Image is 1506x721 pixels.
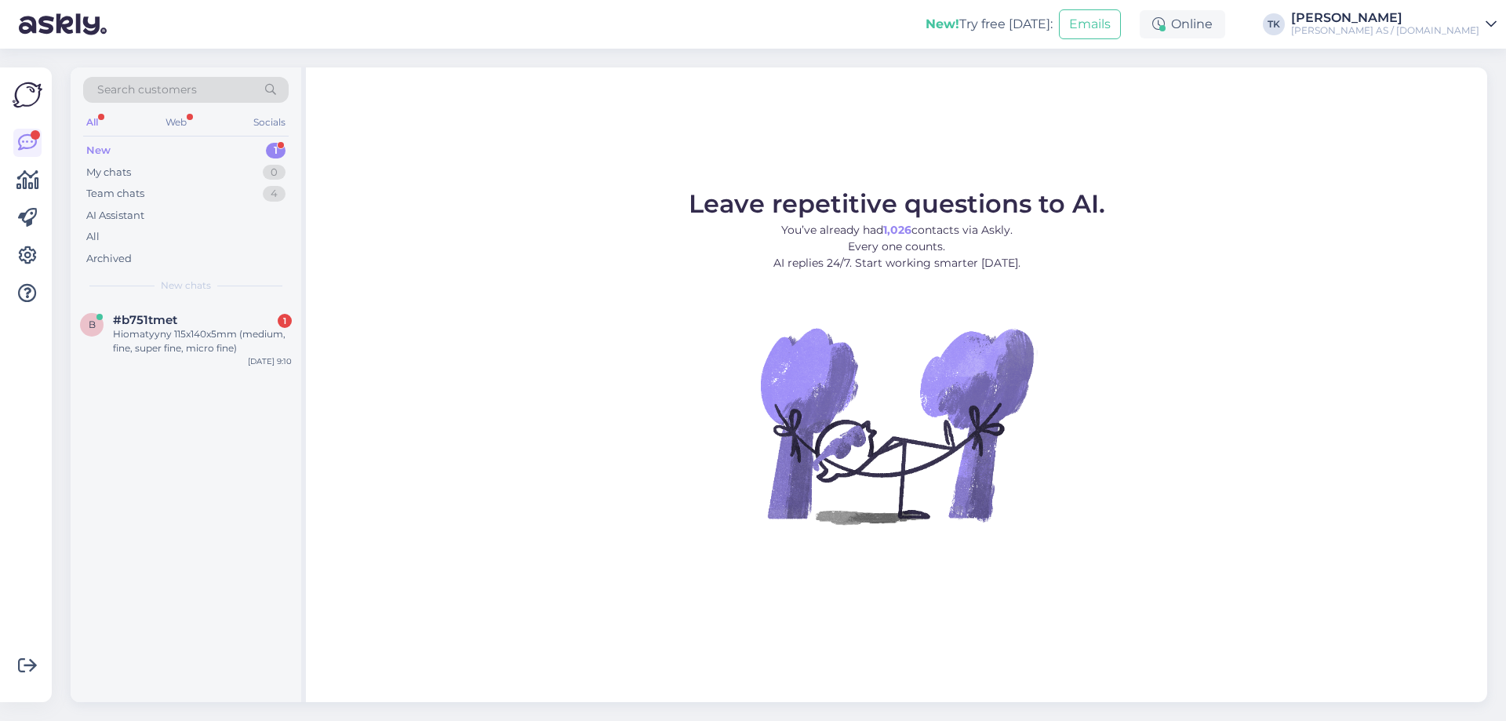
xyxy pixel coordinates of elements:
[248,355,292,367] div: [DATE] 9:10
[113,327,292,355] div: Hiomatyyny 115x140x5mm (medium, fine, super fine, micro fine)
[1291,12,1497,37] a: [PERSON_NAME][PERSON_NAME] AS / [DOMAIN_NAME]
[250,112,289,133] div: Socials
[883,223,911,237] b: 1,026
[97,82,197,98] span: Search customers
[161,279,211,293] span: New chats
[83,112,101,133] div: All
[926,15,1053,34] div: Try free [DATE]:
[86,143,111,158] div: New
[689,222,1105,271] p: You’ve already had contacts via Askly. Every one counts. AI replies 24/7. Start working smarter [...
[86,208,144,224] div: AI Assistant
[926,16,959,31] b: New!
[263,165,286,180] div: 0
[86,251,132,267] div: Archived
[278,314,292,328] div: 1
[1291,24,1479,37] div: [PERSON_NAME] AS / [DOMAIN_NAME]
[1291,12,1479,24] div: [PERSON_NAME]
[86,165,131,180] div: My chats
[266,143,286,158] div: 1
[86,229,100,245] div: All
[689,188,1105,219] span: Leave repetitive questions to AI.
[755,284,1038,566] img: No Chat active
[89,319,96,330] span: b
[86,186,144,202] div: Team chats
[1263,13,1285,35] div: TK
[162,112,190,133] div: Web
[13,80,42,110] img: Askly Logo
[1059,9,1121,39] button: Emails
[113,313,177,327] span: #b751tmet
[1140,10,1225,38] div: Online
[263,186,286,202] div: 4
